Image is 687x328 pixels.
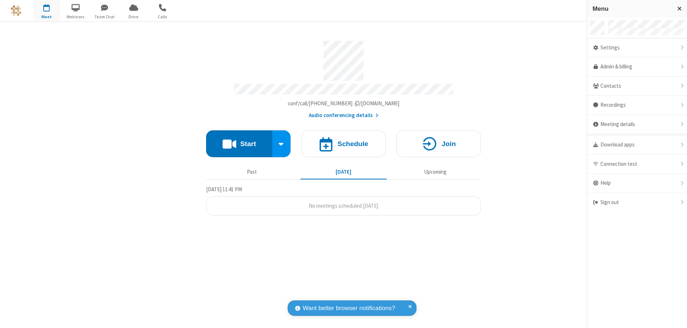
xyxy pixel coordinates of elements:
div: Recordings [587,96,687,115]
button: Schedule [301,130,386,157]
h3: Menu [593,5,671,12]
span: Meet [33,14,60,20]
img: QA Selenium DO NOT DELETE OR CHANGE [11,5,21,16]
span: Calls [149,14,176,20]
h4: Join [442,140,456,147]
button: Audio conferencing details [309,111,379,120]
div: Meeting details [587,115,687,134]
span: Team Chat [91,14,118,20]
section: Today's Meetings [206,185,481,216]
span: Drive [120,14,147,20]
div: Start conference options [272,130,291,157]
button: Start [206,130,272,157]
span: [DATE] 11:41 PM [206,186,242,193]
a: Admin & billing [587,57,687,77]
section: Account details [206,35,481,120]
button: [DATE] [301,165,387,179]
button: Upcoming [392,165,478,179]
div: Help [587,174,687,193]
span: Want better browser notifications? [303,304,395,313]
h4: Start [240,140,256,147]
span: Copy my meeting room link [288,100,400,107]
button: Copy my meeting room linkCopy my meeting room link [288,100,400,108]
div: Settings [587,38,687,58]
h4: Schedule [337,140,368,147]
button: Past [209,165,295,179]
span: No meetings scheduled [DATE] [309,202,378,209]
button: Join [396,130,481,157]
div: Sign out [587,193,687,212]
span: Webinars [62,14,89,20]
div: Connection test [587,155,687,174]
div: Download apps [587,135,687,155]
div: Contacts [587,77,687,96]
